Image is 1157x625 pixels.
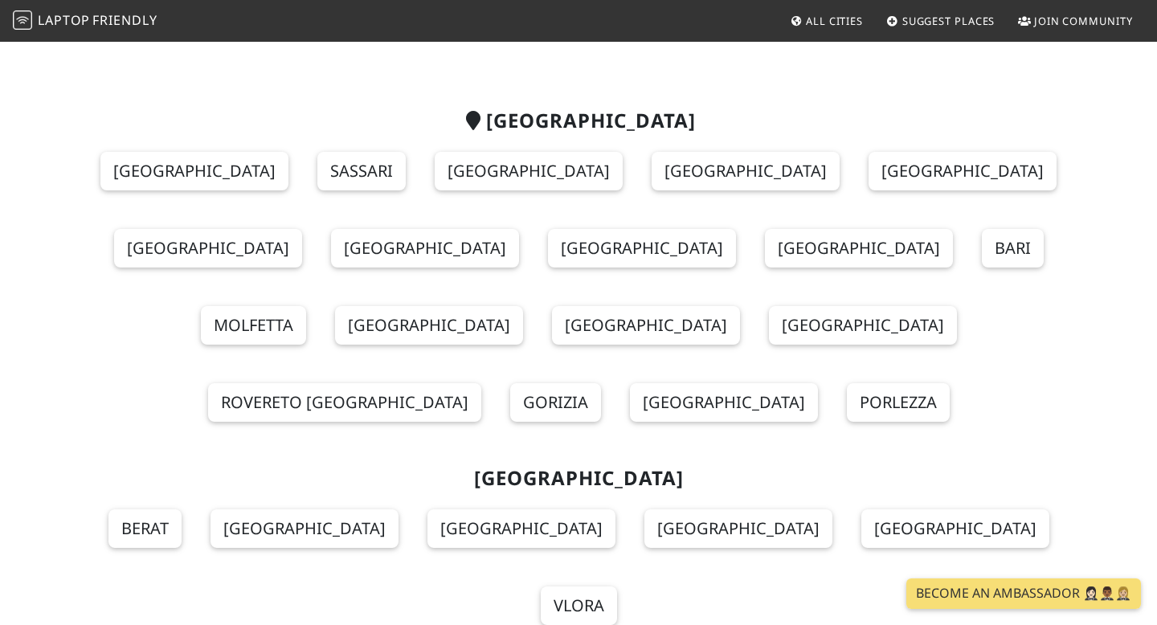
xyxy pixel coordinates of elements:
h2: [GEOGRAPHIC_DATA] [58,467,1099,490]
span: All Cities [806,14,863,28]
a: Suggest Places [880,6,1002,35]
a: Become an Ambassador 🤵🏻‍♀️🤵🏾‍♂️🤵🏼‍♀️ [906,578,1141,609]
a: Molfetta [201,306,306,345]
a: [GEOGRAPHIC_DATA] [769,306,957,345]
a: Bari [982,229,1044,268]
a: Rovereto [GEOGRAPHIC_DATA] [208,383,481,422]
h2: [GEOGRAPHIC_DATA] [58,109,1099,133]
a: LaptopFriendly LaptopFriendly [13,7,157,35]
a: Porlezza [847,383,950,422]
a: Join Community [1012,6,1139,35]
a: [GEOGRAPHIC_DATA] [114,229,302,268]
a: [GEOGRAPHIC_DATA] [548,229,736,268]
a: [GEOGRAPHIC_DATA] [644,509,832,548]
a: [GEOGRAPHIC_DATA] [331,229,519,268]
a: Berat [108,509,182,548]
a: [GEOGRAPHIC_DATA] [100,152,288,190]
a: [GEOGRAPHIC_DATA] [435,152,623,190]
a: Gorizia [510,383,601,422]
a: [GEOGRAPHIC_DATA] [211,509,399,548]
a: [GEOGRAPHIC_DATA] [765,229,953,268]
a: [GEOGRAPHIC_DATA] [335,306,523,345]
a: [GEOGRAPHIC_DATA] [652,152,840,190]
a: [GEOGRAPHIC_DATA] [427,509,615,548]
a: Sassari [317,152,406,190]
img: LaptopFriendly [13,10,32,30]
a: [GEOGRAPHIC_DATA] [869,152,1057,190]
a: [GEOGRAPHIC_DATA] [861,509,1049,548]
span: Friendly [92,11,157,29]
h1: All Cities [58,14,1099,45]
a: [GEOGRAPHIC_DATA] [630,383,818,422]
a: [GEOGRAPHIC_DATA] [552,306,740,345]
a: All Cities [783,6,869,35]
a: Vlora [541,586,617,625]
span: Join Community [1034,14,1133,28]
span: Suggest Places [902,14,996,28]
span: Laptop [38,11,90,29]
